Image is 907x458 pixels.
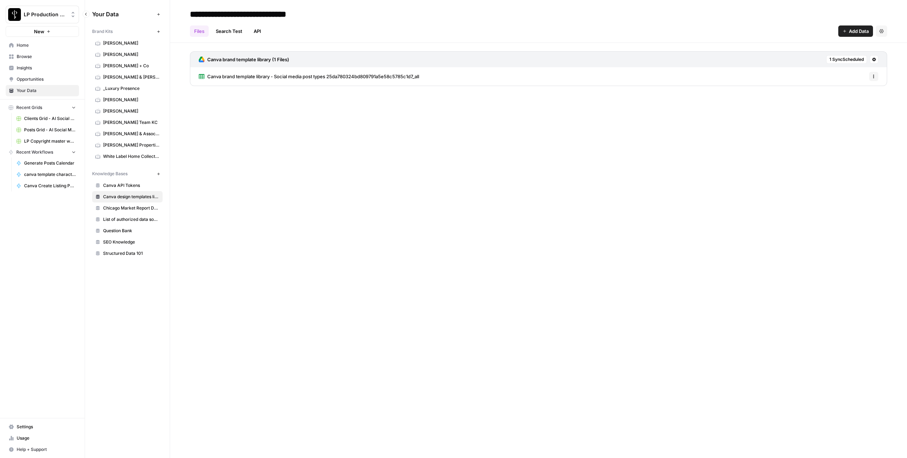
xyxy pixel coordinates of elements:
a: Browse [6,51,79,62]
a: Usage [6,433,79,444]
a: Chicago Market Report Data [92,202,163,214]
span: Add Data [849,28,869,35]
span: Recent Grids [16,104,42,111]
span: Canva brand template library - Social media post types 25da780324bd809791a5e58c5785c1d7_all [207,73,419,80]
a: [PERSON_NAME] & [PERSON_NAME] [92,71,163,83]
span: Canva design templates library [103,194,159,200]
span: [PERSON_NAME] [103,51,159,58]
span: [PERSON_NAME] [103,40,159,46]
span: Clients Grid - AI Social Media [24,115,76,122]
a: Settings [6,421,79,433]
span: Insights [17,65,76,71]
span: Recent Workflows [16,149,53,155]
button: Workspace: LP Production Workloads [6,6,79,23]
span: Canva Create Listing Posts (human review to pick properties) [24,183,76,189]
a: [PERSON_NAME] [92,105,163,117]
button: Recent Grids [6,102,79,113]
span: Knowledge Bases [92,171,128,177]
a: White Label Home Collective [92,151,163,162]
span: Your Data [17,87,76,94]
button: Help + Support [6,444,79,455]
a: Files [190,25,209,37]
span: [PERSON_NAME] & Associates [103,131,159,137]
a: SEO Knowledge [92,236,163,248]
span: Settings [17,424,76,430]
a: Canva design templates library [92,191,163,202]
a: [PERSON_NAME] Team KC [92,117,163,128]
a: Generate Posts Calendar [13,158,79,169]
span: canva template character limit fixing [24,171,76,178]
a: [PERSON_NAME] + Co [92,60,163,71]
a: Canva Create Listing Posts (human review to pick properties) [13,180,79,191]
span: List of authorized data sources for blog articles [103,216,159,223]
span: Posts Grid - AI Social Media [24,127,76,133]
span: [PERSON_NAME] Properties Team [103,142,159,148]
span: Brand Kits [92,28,113,35]
button: 1 SyncScheduled [826,55,867,64]
span: Question Bank [103,228,159,234]
a: Canva brand template library - Social media post types 25da780324bd809791a5e58c5785c1d7_all [199,67,419,86]
a: Posts Grid - AI Social Media [13,124,79,136]
span: Help + Support [17,446,76,453]
a: Structured Data 101 [92,248,163,259]
a: [PERSON_NAME] & Associates [92,128,163,139]
a: Home [6,40,79,51]
a: canva template character limit fixing [13,169,79,180]
a: LP Copyright master workflow Grid [13,136,79,147]
a: Search Test [212,25,247,37]
span: [PERSON_NAME] Team KC [103,119,159,126]
span: SEO Knowledge [103,239,159,245]
a: API [249,25,265,37]
a: Your Data [6,85,79,96]
a: Canva API Tokens [92,180,163,191]
a: _Luxury Presence [92,83,163,94]
span: Chicago Market Report Data [103,205,159,211]
a: Opportunities [6,74,79,85]
button: Add Data [838,25,873,37]
img: LP Production Workloads Logo [8,8,21,21]
a: Clients Grid - AI Social Media [13,113,79,124]
span: New [34,28,44,35]
span: Browse [17,53,76,60]
span: LP Copyright master workflow Grid [24,138,76,144]
span: Your Data [92,10,154,18]
a: [PERSON_NAME] [92,49,163,60]
span: Opportunities [17,76,76,82]
span: [PERSON_NAME] & [PERSON_NAME] [103,74,159,80]
a: Question Bank [92,225,163,236]
span: Generate Posts Calendar [24,160,76,166]
span: White Label Home Collective [103,153,159,160]
span: [PERSON_NAME] [103,97,159,103]
span: Home [17,42,76,48]
button: New [6,26,79,37]
span: [PERSON_NAME] + Co [103,63,159,69]
h3: Canva brand template library (1 Files) [207,56,289,63]
span: [PERSON_NAME] [103,108,159,114]
a: [PERSON_NAME] Properties Team [92,139,163,151]
a: List of authorized data sources for blog articles [92,214,163,225]
span: 1 Sync Scheduled [829,56,864,63]
span: Usage [17,435,76,441]
button: Recent Workflows [6,147,79,158]
span: Structured Data 101 [103,250,159,257]
span: Canva API Tokens [103,182,159,189]
a: Insights [6,62,79,74]
span: LP Production Workloads [24,11,67,18]
span: _Luxury Presence [103,85,159,92]
a: [PERSON_NAME] [92,38,163,49]
a: Canva brand template library (1 Files) [199,52,289,67]
a: [PERSON_NAME] [92,94,163,105]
